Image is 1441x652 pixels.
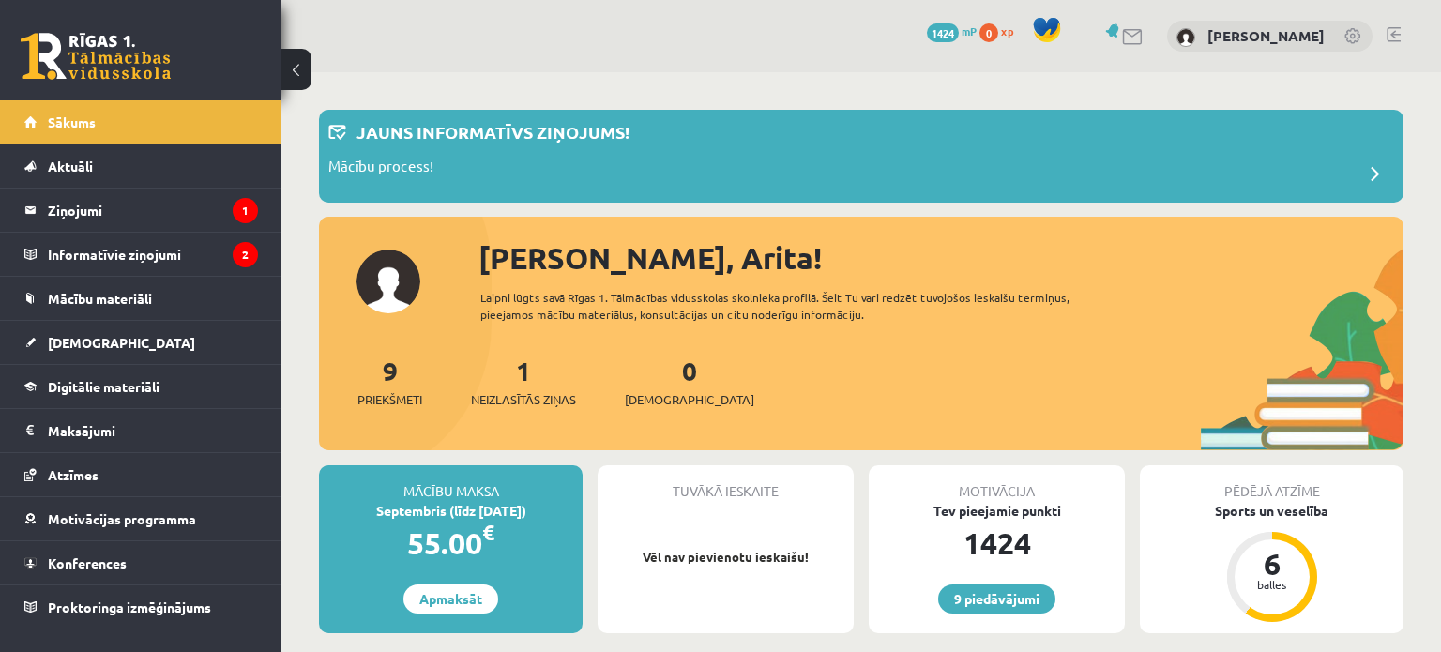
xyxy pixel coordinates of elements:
div: Laipni lūgts savā Rīgas 1. Tālmācības vidusskolas skolnieka profilā. Šeit Tu vari redzēt tuvojošo... [480,289,1131,323]
span: Aktuāli [48,158,93,174]
span: 1424 [927,23,959,42]
a: Informatīvie ziņojumi2 [24,233,258,276]
div: Pēdējā atzīme [1140,465,1403,501]
img: Arita Kaņepe [1176,28,1195,47]
div: [PERSON_NAME], Arita! [478,235,1403,281]
span: Digitālie materiāli [48,378,159,395]
span: mP [962,23,977,38]
a: 1Neizlasītās ziņas [471,354,576,409]
a: Digitālie materiāli [24,365,258,408]
a: 0[DEMOGRAPHIC_DATA] [625,354,754,409]
span: [DEMOGRAPHIC_DATA] [48,334,195,351]
span: 0 [979,23,998,42]
div: Tuvākā ieskaite [598,465,854,501]
a: 0 xp [979,23,1023,38]
a: 9Priekšmeti [357,354,422,409]
span: € [482,519,494,546]
span: Neizlasītās ziņas [471,390,576,409]
div: 55.00 [319,521,583,566]
span: Proktoringa izmēģinājums [48,599,211,615]
span: Mācību materiāli [48,290,152,307]
a: Atzīmes [24,453,258,496]
div: Septembris (līdz [DATE]) [319,501,583,521]
div: Tev pieejamie punkti [869,501,1125,521]
a: Proktoringa izmēģinājums [24,585,258,629]
a: Jauns informatīvs ziņojums! Mācību process! [328,119,1394,193]
p: Mācību process! [328,156,433,182]
a: 1424 mP [927,23,977,38]
div: Motivācija [869,465,1125,501]
div: Mācību maksa [319,465,583,501]
p: Jauns informatīvs ziņojums! [356,119,629,144]
div: 6 [1244,549,1300,579]
span: Atzīmes [48,466,99,483]
a: [PERSON_NAME] [1207,26,1325,45]
span: Konferences [48,554,127,571]
div: Sports un veselība [1140,501,1403,521]
span: [DEMOGRAPHIC_DATA] [625,390,754,409]
div: 1424 [869,521,1125,566]
span: xp [1001,23,1013,38]
a: Konferences [24,541,258,584]
a: Apmaksāt [403,584,498,614]
i: 1 [233,198,258,223]
a: Mācību materiāli [24,277,258,320]
legend: Informatīvie ziņojumi [48,233,258,276]
a: Rīgas 1. Tālmācības vidusskola [21,33,171,80]
a: Sports un veselība 6 balles [1140,501,1403,625]
a: 9 piedāvājumi [938,584,1055,614]
span: Sākums [48,114,96,130]
legend: Ziņojumi [48,189,258,232]
a: Motivācijas programma [24,497,258,540]
span: Priekšmeti [357,390,422,409]
a: Aktuāli [24,144,258,188]
p: Vēl nav pievienotu ieskaišu! [607,548,844,567]
i: 2 [233,242,258,267]
div: balles [1244,579,1300,590]
a: Ziņojumi1 [24,189,258,232]
span: Motivācijas programma [48,510,196,527]
a: Sākums [24,100,258,144]
a: Maksājumi [24,409,258,452]
a: [DEMOGRAPHIC_DATA] [24,321,258,364]
legend: Maksājumi [48,409,258,452]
